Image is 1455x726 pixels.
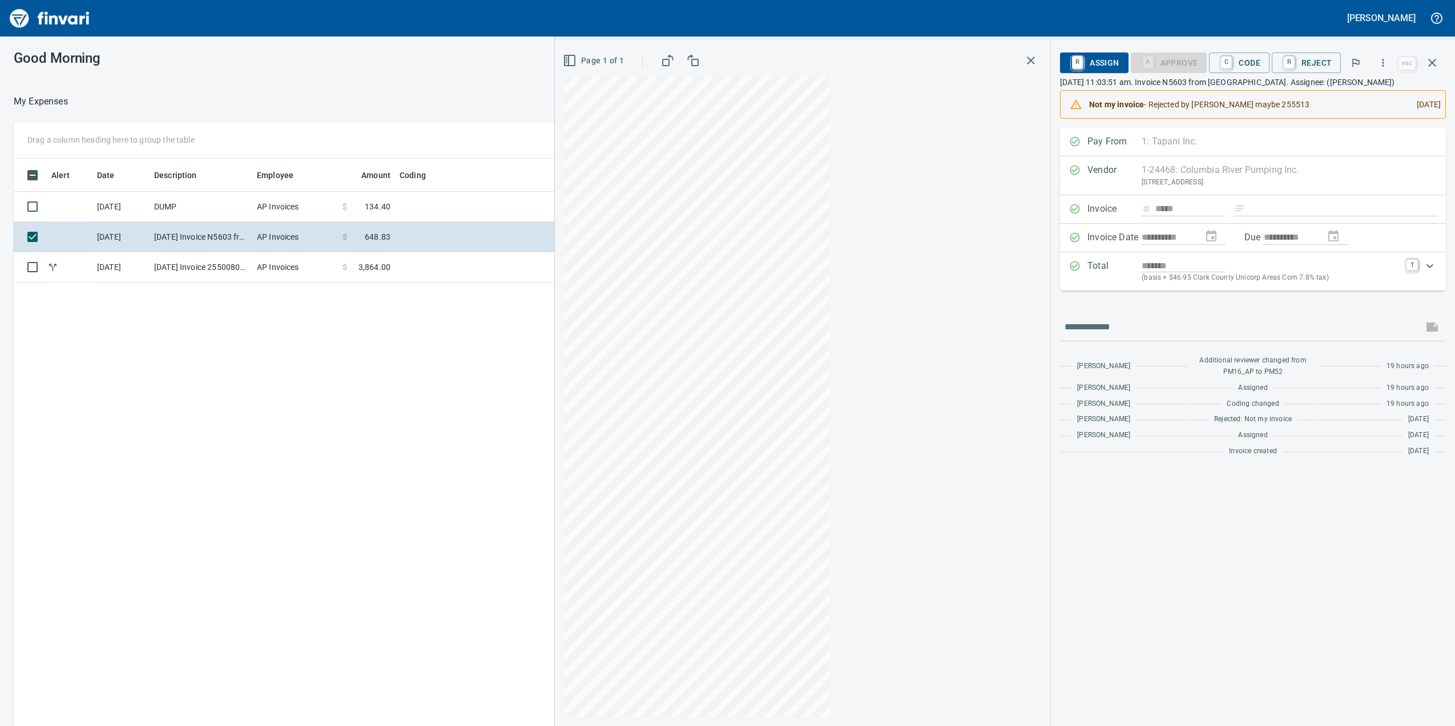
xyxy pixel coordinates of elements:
[1408,94,1441,115] div: [DATE]
[1060,252,1446,291] div: Expand
[1214,414,1292,425] span: Rejected: Not my invoice
[1406,259,1418,271] a: T
[1281,53,1332,72] span: Reject
[1069,53,1119,72] span: Assign
[1060,53,1128,73] button: RAssign
[92,222,150,252] td: [DATE]
[342,261,347,273] span: $
[1284,56,1295,68] a: R
[346,168,390,182] span: Amount
[1229,446,1277,457] span: Invoice created
[1347,12,1416,24] h5: [PERSON_NAME]
[1418,313,1446,341] span: This records your message into the invoice and notifies anyone mentioned
[565,54,624,68] span: Page 1 of 1
[252,252,338,283] td: AP Invoices
[1396,49,1446,76] span: Close invoice
[1077,430,1130,441] span: [PERSON_NAME]
[150,192,252,222] td: DUMP
[1221,56,1232,68] a: C
[1272,53,1341,73] button: RReject
[1387,361,1429,372] span: 19 hours ago
[1195,355,1311,378] span: Additional reviewer changed from PM16_AP to PM52
[1077,382,1130,394] span: [PERSON_NAME]
[1142,272,1400,284] p: (basis + $46.95 Clark County Unicorp Areas Com 7.8% tax)
[51,168,84,182] span: Alert
[1387,398,1429,410] span: 19 hours ago
[1087,259,1142,284] p: Total
[92,252,150,283] td: [DATE]
[97,168,130,182] span: Date
[14,50,376,66] h3: Good Morning
[365,231,390,243] span: 648.83
[154,168,212,182] span: Description
[150,222,252,252] td: [DATE] Invoice N5603 from Columbia River Pumping Inc. (1-24468)
[358,261,390,273] span: 3,864.00
[1408,446,1429,457] span: [DATE]
[1077,361,1130,372] span: [PERSON_NAME]
[1343,50,1368,75] button: Flag
[47,263,59,271] span: Split transaction
[1387,382,1429,394] span: 19 hours ago
[97,168,115,182] span: Date
[1344,9,1418,27] button: [PERSON_NAME]
[400,168,426,182] span: Coding
[1209,53,1269,73] button: CCode
[1371,50,1396,75] button: More
[27,134,195,146] p: Drag a column heading here to group the table
[1072,56,1083,68] a: R
[1238,382,1267,394] span: Assigned
[257,168,308,182] span: Employee
[561,50,628,71] button: Page 1 of 1
[154,168,197,182] span: Description
[257,168,293,182] span: Employee
[14,95,68,108] nav: breadcrumb
[150,252,252,283] td: [DATE] Invoice 255008092225 from Tapani Materials (1-29544)
[365,201,390,212] span: 134.40
[361,168,390,182] span: Amount
[14,95,68,108] p: My Expenses
[92,192,150,222] td: [DATE]
[252,192,338,222] td: AP Invoices
[1131,57,1207,67] div: Coding Required
[51,168,70,182] span: Alert
[1077,414,1130,425] span: [PERSON_NAME]
[252,222,338,252] td: AP Invoices
[342,231,347,243] span: $
[1227,398,1279,410] span: Coding changed
[1238,430,1267,441] span: Assigned
[1218,53,1260,72] span: Code
[1060,76,1446,88] p: [DATE] 11:03:51 am. Invoice N5603 from [GEOGRAPHIC_DATA]. Assignee: ([PERSON_NAME])
[342,201,347,212] span: $
[1408,414,1429,425] span: [DATE]
[400,168,441,182] span: Coding
[1089,100,1144,109] strong: Not my invoice
[1077,398,1130,410] span: [PERSON_NAME]
[1089,94,1408,115] div: - Rejected by [PERSON_NAME] maybe 255513
[1408,430,1429,441] span: [DATE]
[1398,57,1416,70] a: esc
[7,5,92,32] img: Finvari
